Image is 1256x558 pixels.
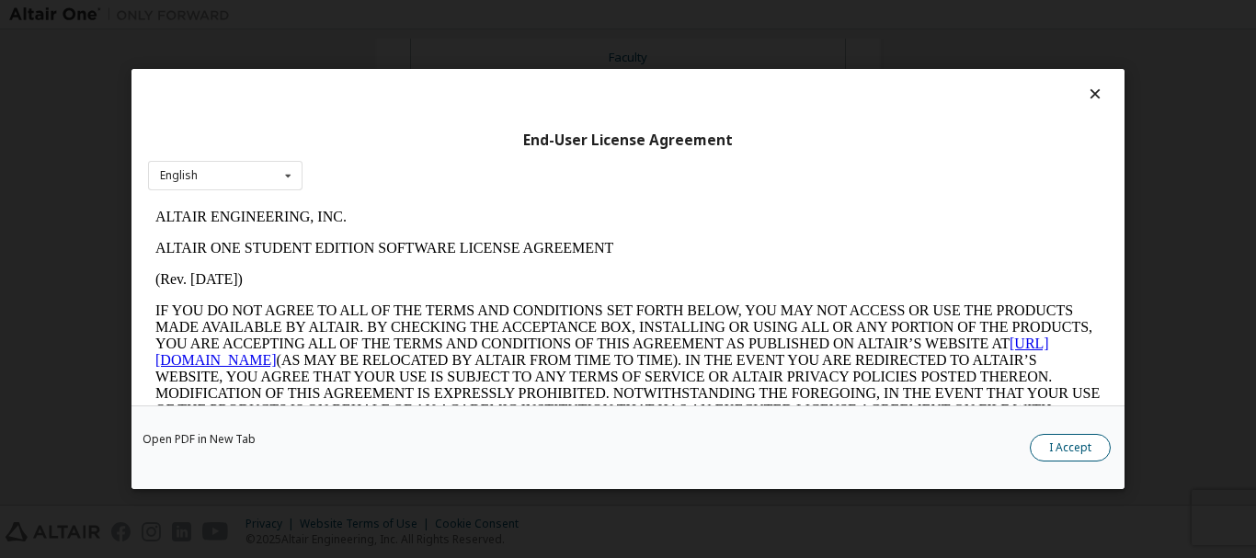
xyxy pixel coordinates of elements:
button: I Accept [1030,434,1111,461]
p: IF YOU DO NOT AGREE TO ALL OF THE TERMS AND CONDITIONS SET FORTH BELOW, YOU MAY NOT ACCESS OR USE... [7,101,953,233]
div: English [160,170,198,181]
p: ALTAIR ONE STUDENT EDITION SOFTWARE LICENSE AGREEMENT [7,39,953,55]
p: This Altair One Student Edition Software License Agreement (“Agreement”) is between Altair Engine... [7,248,953,314]
a: Open PDF in New Tab [143,434,256,445]
div: End-User License Agreement [148,131,1108,150]
p: (Rev. [DATE]) [7,70,953,86]
a: [URL][DOMAIN_NAME] [7,134,901,166]
p: ALTAIR ENGINEERING, INC. [7,7,953,24]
